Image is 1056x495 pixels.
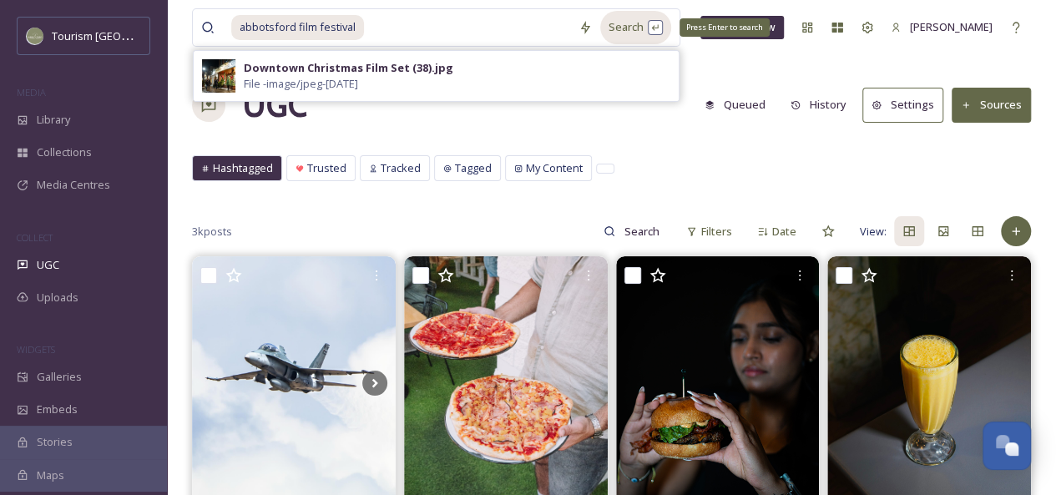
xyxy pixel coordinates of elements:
span: WIDGETS [17,343,55,356]
span: Collections [37,144,92,160]
a: History [782,88,863,121]
div: Press Enter to search [680,18,770,37]
span: Tracked [381,160,421,176]
span: View: [860,224,887,240]
span: Library [37,112,70,128]
div: Downtown Christmas Film Set (38).jpg [244,60,453,76]
span: Media Centres [37,177,110,193]
button: Open Chat [983,422,1031,470]
span: Tagged [455,160,492,176]
a: What's New [700,16,784,39]
button: Queued [696,88,774,121]
span: abbotsford film festival [231,15,364,39]
a: Queued [696,88,782,121]
span: File - image/jpeg - [DATE] [244,76,358,92]
span: Tourism [GEOGRAPHIC_DATA] [52,28,201,43]
span: Embeds [37,402,78,417]
button: History [782,88,855,121]
img: bda64f03-4e13-4b40-8f83-6b986d09f8bf.jpg [202,59,235,93]
span: Maps [37,467,64,483]
span: Hashtagged [213,160,273,176]
span: My Content [526,160,583,176]
button: Settings [862,88,943,122]
span: MEDIA [17,86,46,98]
span: Filters [701,224,732,240]
img: Abbotsford_Snapsea.png [27,28,43,44]
span: Trusted [307,160,346,176]
span: 3k posts [192,224,232,240]
span: COLLECT [17,231,53,244]
input: Search [615,215,669,248]
button: Sources [952,88,1031,122]
div: Search [600,11,671,43]
span: Uploads [37,290,78,306]
a: Settings [862,88,952,122]
a: [PERSON_NAME] [882,11,1001,43]
span: UGC [37,257,59,273]
span: Galleries [37,369,82,385]
span: Stories [37,434,73,450]
span: [PERSON_NAME] [910,19,993,34]
span: Date [772,224,796,240]
a: UGC [242,80,307,130]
